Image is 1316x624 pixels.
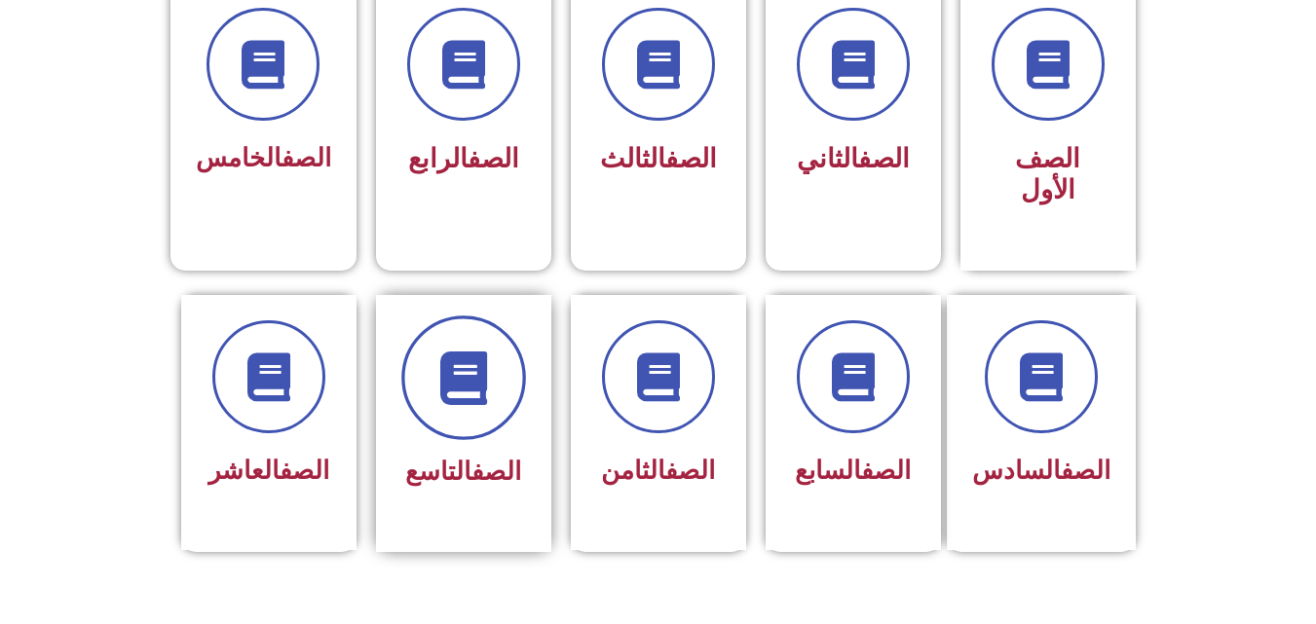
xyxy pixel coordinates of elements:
a: الصف [280,456,329,485]
a: الصف [282,143,331,172]
span: الثالث [600,143,717,174]
a: الصف [858,143,910,174]
a: الصف [1061,456,1110,485]
span: الثامن [601,456,715,485]
span: الثاني [797,143,910,174]
span: السابع [795,456,911,485]
span: الصف الأول [1015,143,1080,205]
a: الصف [471,457,521,486]
span: الخامس [196,143,331,172]
span: الرابع [408,143,519,174]
a: الصف [665,456,715,485]
span: العاشر [208,456,329,485]
span: السادس [972,456,1110,485]
a: الصف [468,143,519,174]
a: الصف [861,456,911,485]
a: الصف [665,143,717,174]
span: التاسع [405,457,521,486]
